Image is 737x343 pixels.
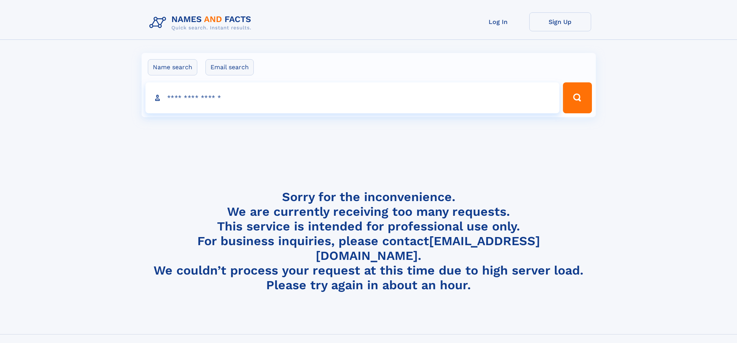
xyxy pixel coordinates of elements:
[145,82,560,113] input: search input
[563,82,592,113] button: Search Button
[316,234,540,263] a: [EMAIL_ADDRESS][DOMAIN_NAME]
[146,12,258,33] img: Logo Names and Facts
[467,12,529,31] a: Log In
[205,59,254,75] label: Email search
[148,59,197,75] label: Name search
[529,12,591,31] a: Sign Up
[146,189,591,293] h4: Sorry for the inconvenience. We are currently receiving too many requests. This service is intend...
